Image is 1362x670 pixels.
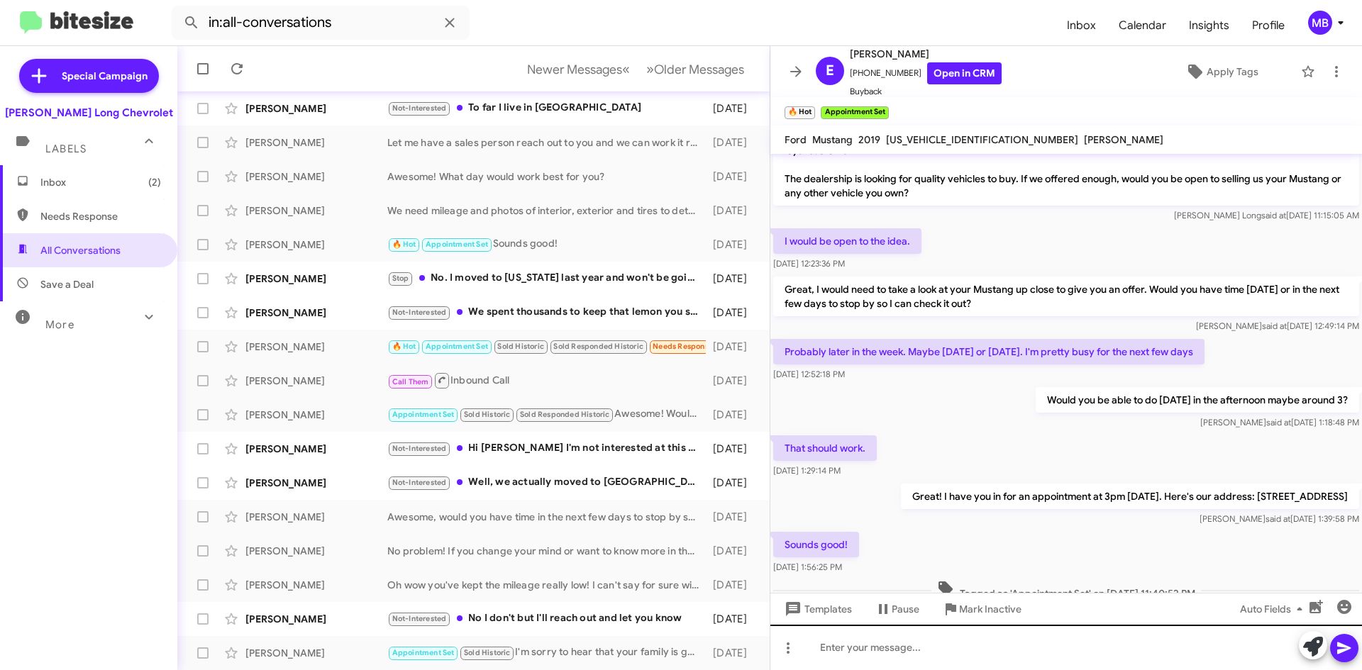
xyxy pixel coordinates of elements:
[653,342,713,351] span: Needs Response
[45,143,87,155] span: Labels
[1266,513,1290,524] span: said at
[773,339,1205,364] p: Probably later in the week. Maybe [DATE] or [DATE]. I'm pretty busy for the next few days
[245,272,387,286] div: [PERSON_NAME]
[706,238,758,252] div: [DATE]
[387,544,706,558] div: No problem! If you change your mind or want to know more in the future, feel free to reach out. I...
[387,474,706,491] div: Well, we actually moved to [GEOGRAPHIC_DATA] which is 3 1/2 hours away from you guys Not sure if ...
[245,340,387,354] div: [PERSON_NAME]
[1296,11,1346,35] button: MB
[785,106,815,119] small: 🔥 Hot
[19,59,159,93] a: Special Campaign
[785,133,807,146] span: Ford
[245,612,387,626] div: [PERSON_NAME]
[892,596,919,622] span: Pause
[40,277,94,291] span: Save a Deal
[706,340,758,354] div: [DATE]
[387,270,706,286] div: No. I moved to [US_STATE] last year and won't be going back, so feel free to take me off your list
[706,306,758,320] div: [DATE]
[387,100,706,116] div: To far I live in [GEOGRAPHIC_DATA]
[245,374,387,388] div: [PERSON_NAME]
[812,133,853,146] span: Mustang
[245,408,387,422] div: [PERSON_NAME]
[245,203,387,218] div: [PERSON_NAME]
[392,648,455,657] span: Appointment Set
[62,69,148,83] span: Special Campaign
[1240,596,1308,622] span: Auto Fields
[1056,5,1107,46] a: Inbox
[520,410,610,419] span: Sold Responded Historic
[826,60,834,82] span: E
[706,408,758,422] div: [DATE]
[931,580,1201,601] span: Tagged as 'Appointment Set' on [DATE] 11:40:52 PM
[392,104,447,113] span: Not-Interested
[245,544,387,558] div: [PERSON_NAME]
[850,84,1002,99] span: Buyback
[1107,5,1178,46] a: Calendar
[1262,320,1287,331] span: said at
[1241,5,1296,46] a: Profile
[706,374,758,388] div: [DATE]
[706,476,758,490] div: [DATE]
[387,578,706,592] div: Oh wow you've kept the mileage really low! I can't say for sure without seeing it in person. If y...
[464,648,511,657] span: Sold Historic
[392,240,416,249] span: 🔥 Hot
[773,123,1359,206] p: Hi [PERSON_NAME] this is [PERSON_NAME], General Manager at [PERSON_NAME] Long Chevrolet. Thanks f...
[1036,387,1359,413] p: Would you be able to do [DATE] in the afternoon maybe around 3?
[245,510,387,524] div: [PERSON_NAME]
[773,277,1359,316] p: Great, I would need to take a look at your Mustang up close to give you an offer. Would you have ...
[387,135,706,150] div: Let me have a sales person reach out to you and we can work it remotely.
[1229,596,1319,622] button: Auto Fields
[1207,59,1258,84] span: Apply Tags
[1261,210,1286,220] span: said at
[172,6,470,40] input: Search
[901,484,1359,509] p: Great! I have you in for an appointment at 3pm [DATE]. Here's our address: [STREET_ADDRESS]
[464,410,511,419] span: Sold Historic
[45,318,74,331] span: More
[706,272,758,286] div: [DATE]
[706,169,758,184] div: [DATE]
[387,203,706,218] div: We need mileage and photos of interior, exterior and tires to determine it's value.
[850,45,1002,62] span: [PERSON_NAME]
[1148,59,1294,84] button: Apply Tags
[245,169,387,184] div: [PERSON_NAME]
[148,175,161,189] span: (2)
[40,175,161,189] span: Inbox
[773,228,921,254] p: I would be open to the idea.
[387,169,706,184] div: Awesome! What day would work best for you?
[1174,210,1359,220] span: [PERSON_NAME] Long [DATE] 11:15:05 AM
[706,646,758,660] div: [DATE]
[392,444,447,453] span: Not-Interested
[40,209,161,223] span: Needs Response
[392,308,447,317] span: Not-Interested
[387,304,706,320] div: We spent thousands to keep that lemon you sold us on the road! I'll walk before I ever buy from y...
[1178,5,1241,46] span: Insights
[1266,417,1291,428] span: said at
[706,135,758,150] div: [DATE]
[387,406,706,423] div: Awesome! Would you have time [DATE] or in the next few days to go over some options?
[245,476,387,490] div: [PERSON_NAME]
[387,338,706,354] div: Yes I would be.
[387,510,706,524] div: Awesome, would you have time in the next few days to stop by so I could check it out?
[706,203,758,218] div: [DATE]
[392,478,447,487] span: Not-Interested
[706,612,758,626] div: [DATE]
[773,465,841,476] span: [DATE] 1:29:14 PM
[40,243,121,257] span: All Conversations
[245,101,387,116] div: [PERSON_NAME]
[858,133,880,146] span: 2019
[850,62,1002,84] span: [PHONE_NUMBER]
[387,372,706,389] div: Inbound Call
[497,342,544,351] span: Sold Historic
[706,544,758,558] div: [DATE]
[773,369,845,379] span: [DATE] 12:52:18 PM
[863,596,931,622] button: Pause
[245,442,387,456] div: [PERSON_NAME]
[706,510,758,524] div: [DATE]
[387,440,706,457] div: Hi [PERSON_NAME] I'm not interested at this time
[886,133,1078,146] span: [US_VEHICLE_IDENTIFICATION_NUMBER]
[387,644,706,661] div: I'm sorry to hear that your family is going through such a hard time right now. Please let me kno...
[706,442,758,456] div: [DATE]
